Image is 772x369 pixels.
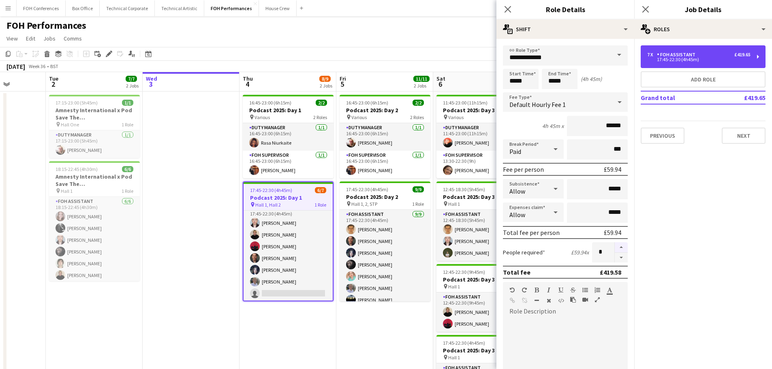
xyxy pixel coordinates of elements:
app-card-role: Duty Manager1/116:45-23:00 (6h15m)[PERSON_NAME] [340,123,430,151]
app-card-role: Duty Manager1/116:45-23:00 (6h15m)Rasa Niurkaite [243,123,334,151]
app-job-card: 16:45-23:00 (6h15m)2/2Podcast 2025: Day 1 Various2 RolesDuty Manager1/116:45-23:00 (6h15m)Rasa Ni... [243,95,334,178]
span: 11/11 [413,76,430,82]
app-card-role: FOH Assistant9/917:45-22:30 (4h45m)[PERSON_NAME][PERSON_NAME][PERSON_NAME][PERSON_NAME][PERSON_NA... [340,210,430,331]
label: People required [503,249,545,256]
span: 9/9 [413,186,424,192]
div: 11:45-23:00 (11h15m)2/2Podcast 2025: Day 3 Various2 RolesDuty Manager1/111:45-23:00 (11h15m)[PERS... [436,95,527,178]
button: Undo [509,287,515,293]
button: Paste as plain text [570,296,576,303]
span: 4 [242,79,253,89]
app-card-role: FOH Supervisor1/116:45-23:00 (6h15m)[PERSON_NAME] [340,151,430,178]
button: Technical Artistic [155,0,204,16]
span: Jobs [43,35,56,42]
h1: FOH Performances [6,19,86,32]
button: FOH Conferences [17,0,66,16]
span: Allow [509,187,525,195]
div: 4h 45m x [542,122,564,130]
h3: Role Details [496,4,634,15]
app-job-card: 16:45-23:00 (6h15m)2/2Podcast 2025: Day 2 Various2 RolesDuty Manager1/116:45-23:00 (6h15m)[PERSON... [340,95,430,178]
span: Wed [146,75,157,82]
div: 17:45-22:30 (4h45m) [647,58,751,62]
button: Add role [641,71,766,87]
app-card-role: FOH Supervisor1/113:30-22:30 (9h)[PERSON_NAME] [436,151,527,178]
div: Shift [496,19,634,39]
div: £419.65 [734,52,751,58]
span: 6/6 [122,166,133,172]
span: Week 36 [27,63,47,69]
h3: Podcast 2025: Day 1 [243,107,334,114]
span: 17:15-23:00 (5h45m) [56,100,98,106]
span: Comms [64,35,82,42]
div: Fee per person [503,165,544,173]
app-job-card: 12:45-18:30 (5h45m)3/3Podcast 2025: Day 3 Hall 11 RoleFOH Assistant3/312:45-18:30 (5h45m)[PERSON_... [436,181,527,261]
app-job-card: 17:15-23:00 (5h45m)1/1Amnesty International x Pod Save The [GEOGRAPHIC_DATA] Hall One1 RoleDuty M... [49,95,140,158]
button: Increase [615,242,628,253]
span: 2/2 [413,100,424,106]
span: 18:15-22:45 (4h30m) [56,166,98,172]
span: Edit [26,35,35,42]
button: Previous [641,128,684,144]
app-job-card: 17:45-22:30 (4h45m)9/9Podcast 2025: Day 2 Hall 1, 2, STP1 RoleFOH Assistant9/917:45-22:30 (4h45m)... [340,181,430,301]
button: Fullscreen [595,296,600,303]
span: Hall 1 [448,284,460,290]
span: 8/9 [319,76,331,82]
span: Fri [340,75,346,82]
h3: Podcast 2025: Day 2 [340,193,430,200]
button: Technical Corporate [100,0,155,16]
span: 2/2 [316,100,327,106]
app-card-role: FOH Assistant6/618:15-22:45 (4h30m)[PERSON_NAME][PERSON_NAME][PERSON_NAME][PERSON_NAME][PERSON_NA... [49,197,140,283]
span: 1 Role [122,188,133,194]
span: 1/1 [122,100,133,106]
span: Thu [243,75,253,82]
div: Total fee per person [503,228,560,237]
div: 2 Jobs [320,83,332,89]
button: Underline [558,287,564,293]
span: 7/7 [126,76,137,82]
span: Hall 1 [448,201,460,207]
app-job-card: 17:45-22:30 (4h45m)6/7Podcast 2025: Day 1 Hall 1, Hall 21 RoleFOH Assistant2A6/717:45-22:30 (4h45... [243,181,334,301]
app-card-role: FOH Supervisor1/116:45-23:00 (6h15m)[PERSON_NAME] [243,151,334,178]
span: Various [351,114,367,120]
button: Strikethrough [570,287,576,293]
button: HTML Code [558,297,564,304]
h3: Podcast 2025: Day 3 [436,193,527,200]
span: Hall 1 [61,188,73,194]
button: Box Office [66,0,100,16]
span: 3 [145,79,157,89]
app-card-role: Duty Manager1/111:45-23:00 (11h15m)[PERSON_NAME] [436,123,527,151]
a: Edit [23,33,38,44]
span: Hall One [61,122,79,128]
span: Allow [509,211,525,219]
h3: Podcast 2025: Day 2 [340,107,430,114]
app-card-role: Duty Manager1/117:15-23:00 (5h45m)[PERSON_NAME] [49,130,140,158]
div: FOH Assistant [657,52,699,58]
span: Tue [49,75,58,82]
app-card-role: FOH Assistant2/212:45-22:30 (9h45m)[PERSON_NAME][PERSON_NAME] [436,292,527,332]
span: 17:45-22:30 (4h45m) [250,187,292,193]
span: 16:45-23:00 (6h15m) [346,100,388,106]
button: Clear Formatting [546,297,552,304]
h3: Amnesty International x Pod Save The [GEOGRAPHIC_DATA] [49,173,140,188]
div: Roles [634,19,772,39]
span: Various [448,114,464,120]
span: Default Hourly Fee 1 [509,100,566,109]
h3: Job Details [634,4,772,15]
span: 12:45-22:30 (9h45m) [443,269,485,275]
a: View [3,33,21,44]
app-card-role: FOH Assistant3/312:45-18:30 (5h45m)[PERSON_NAME][PERSON_NAME][PERSON_NAME] [436,210,527,261]
div: 2 Jobs [126,83,139,89]
div: £419.58 [600,268,621,276]
app-card-role: FOH Assistant2A6/717:45-22:30 (4h45m)[PERSON_NAME][PERSON_NAME][PERSON_NAME][PERSON_NAME][PERSON_... [244,203,333,301]
button: FOH Performances [204,0,259,16]
td: Grand total [641,91,717,104]
app-job-card: 18:15-22:45 (4h30m)6/6Amnesty International x Pod Save The [GEOGRAPHIC_DATA] Hall 11 RoleFOH Assi... [49,161,140,281]
span: 2 Roles [313,114,327,120]
span: 16:45-23:00 (6h15m) [249,100,291,106]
